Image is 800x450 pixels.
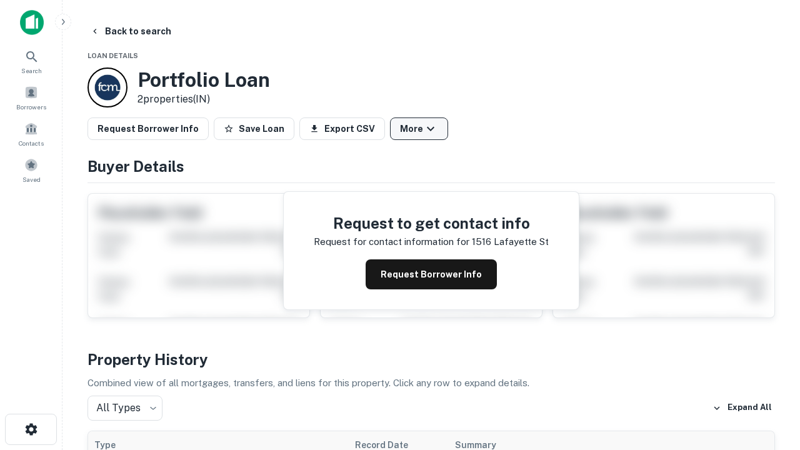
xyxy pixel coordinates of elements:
button: Back to search [85,20,176,42]
button: Expand All [709,399,775,417]
span: Contacts [19,138,44,148]
p: Request for contact information for [314,234,469,249]
button: Export CSV [299,117,385,140]
h4: Request to get contact info [314,212,549,234]
h4: Buyer Details [87,155,775,177]
p: 1516 lafayette st [472,234,549,249]
span: Loan Details [87,52,138,59]
p: Combined view of all mortgages, transfers, and liens for this property. Click any row to expand d... [87,376,775,391]
button: More [390,117,448,140]
img: capitalize-icon.png [20,10,44,35]
a: Borrowers [4,81,59,114]
button: Save Loan [214,117,294,140]
a: Saved [4,153,59,187]
div: All Types [87,396,162,421]
h4: Property History [87,348,775,371]
button: Request Borrower Info [366,259,497,289]
span: Saved [22,174,41,184]
a: Contacts [4,117,59,151]
h3: Portfolio Loan [137,68,270,92]
span: Search [21,66,42,76]
span: Borrowers [16,102,46,112]
iframe: Chat Widget [737,310,800,370]
button: Request Borrower Info [87,117,209,140]
a: Search [4,44,59,78]
p: 2 properties (IN) [137,92,270,107]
